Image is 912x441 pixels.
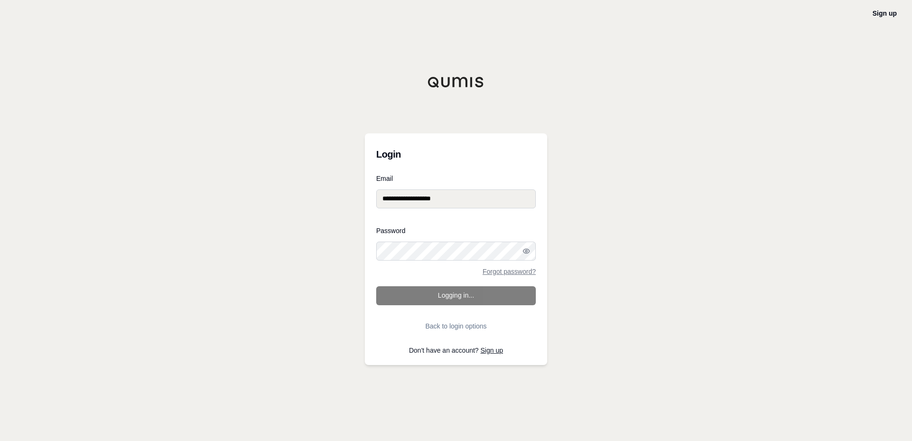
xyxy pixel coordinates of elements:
[376,347,536,354] p: Don't have an account?
[376,227,536,234] label: Password
[427,76,484,88] img: Qumis
[376,145,536,164] h3: Login
[483,268,536,275] a: Forgot password?
[376,175,536,182] label: Email
[376,317,536,336] button: Back to login options
[481,347,503,354] a: Sign up
[873,9,897,17] a: Sign up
